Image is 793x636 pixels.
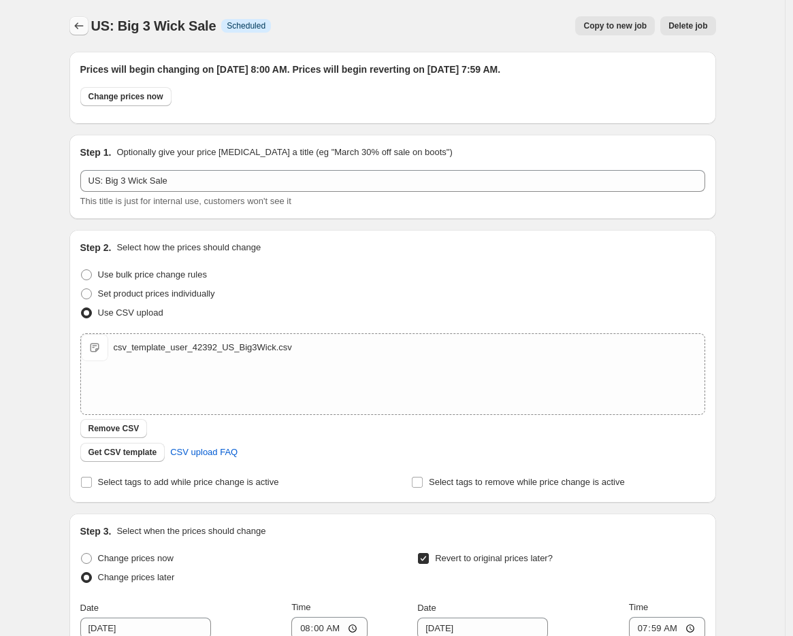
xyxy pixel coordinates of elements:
h2: Step 1. [80,146,112,159]
span: Time [291,602,310,612]
span: This title is just for internal use, customers won't see it [80,196,291,206]
span: Use CSV upload [98,307,163,318]
span: Select tags to add while price change is active [98,477,279,487]
span: US: Big 3 Wick Sale [91,18,216,33]
span: Get CSV template [88,447,157,458]
p: Select how the prices should change [116,241,261,254]
a: CSV upload FAQ [162,441,246,463]
span: Set product prices individually [98,288,215,299]
button: Price change jobs [69,16,88,35]
span: Use bulk price change rules [98,269,207,280]
span: Date [80,603,99,613]
button: Remove CSV [80,419,148,438]
p: Optionally give your price [MEDICAL_DATA] a title (eg "March 30% off sale on boots") [116,146,452,159]
span: Revert to original prices later? [435,553,553,563]
p: Select when the prices should change [116,524,265,538]
span: Copy to new job [583,20,647,31]
span: Change prices later [98,572,175,582]
span: Select tags to remove while price change is active [429,477,625,487]
button: Copy to new job [575,16,655,35]
span: Delete job [668,20,707,31]
span: Time [629,602,648,612]
span: Change prices now [98,553,174,563]
span: Date [417,603,436,613]
span: CSV upload FAQ [170,446,238,459]
input: 30% off holiday sale [80,170,705,192]
span: Change prices now [88,91,163,102]
button: Change prices now [80,87,172,106]
span: Scheduled [227,20,265,31]
button: Get CSV template [80,443,165,462]
h2: Step 2. [80,241,112,254]
h2: Prices will begin changing on [DATE] 8:00 AM. Prices will begin reverting on [DATE] 7:59 AM. [80,63,705,76]
span: Remove CSV [88,423,140,434]
button: Delete job [660,16,715,35]
div: csv_template_user_42392_US_Big3Wick.csv [114,341,292,354]
h2: Step 3. [80,524,112,538]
